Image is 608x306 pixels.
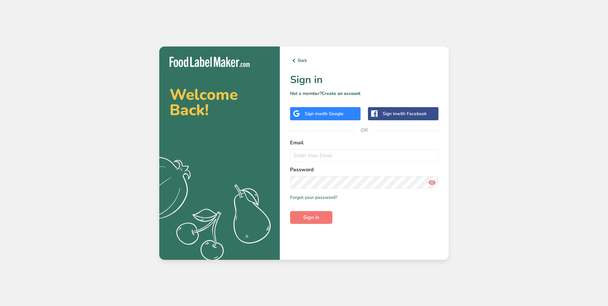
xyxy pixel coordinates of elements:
h1: Sign in [290,72,438,88]
label: Password [290,166,438,174]
span: with Google [319,111,344,117]
div: Sign in [305,110,344,117]
span: Sign in [303,214,319,221]
label: Email [290,139,438,147]
h2: Welcome Back! [170,87,270,118]
a: Create an account [321,90,361,97]
p: Not a member? [290,90,438,97]
button: Sign in [290,211,332,224]
input: Enter Your Email [290,149,438,162]
img: Food Label Maker [170,57,250,67]
div: Sign in [383,110,427,117]
span: with Facebook [396,111,427,117]
a: Forgot your password? [290,194,337,201]
span: OR [355,121,374,140]
a: Back [290,57,438,64]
